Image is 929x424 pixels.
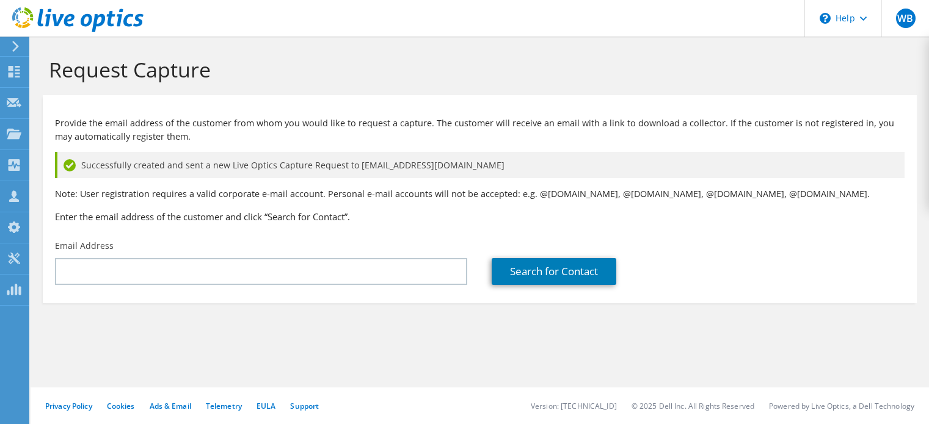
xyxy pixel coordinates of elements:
a: Search for Contact [492,258,616,285]
p: Provide the email address of the customer from whom you would like to request a capture. The cust... [55,117,905,143]
li: © 2025 Dell Inc. All Rights Reserved [632,401,754,411]
a: Privacy Policy [45,401,92,411]
a: EULA [257,401,275,411]
span: WB [896,9,916,28]
a: Cookies [107,401,135,411]
a: Support [290,401,319,411]
label: Email Address [55,240,114,252]
a: Telemetry [206,401,242,411]
h3: Enter the email address of the customer and click “Search for Contact”. [55,210,905,223]
li: Powered by Live Optics, a Dell Technology [769,401,914,411]
svg: \n [820,13,831,24]
li: Version: [TECHNICAL_ID] [531,401,617,411]
span: Successfully created and sent a new Live Optics Capture Request to [EMAIL_ADDRESS][DOMAIN_NAME] [81,159,505,172]
p: Note: User registration requires a valid corporate e-mail account. Personal e-mail accounts will ... [55,187,905,201]
h1: Request Capture [49,57,905,82]
a: Ads & Email [150,401,191,411]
